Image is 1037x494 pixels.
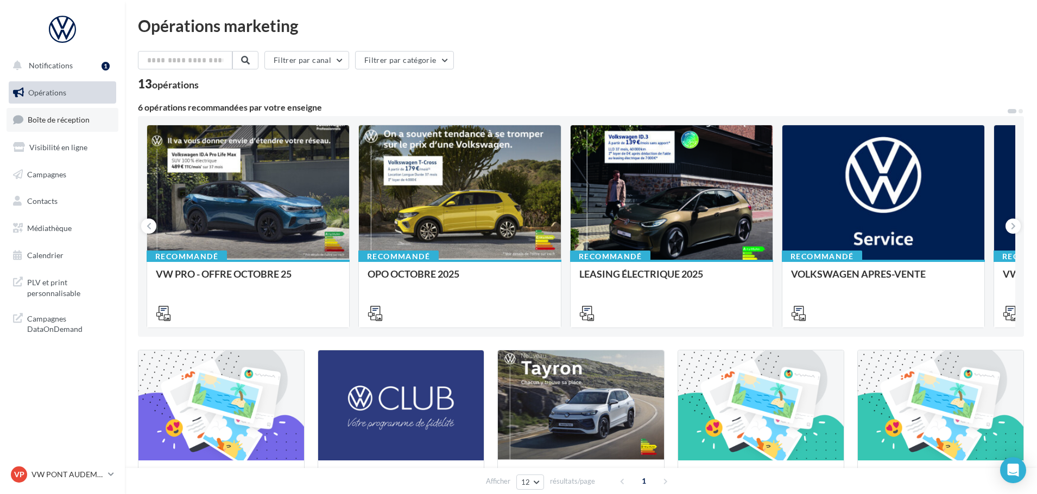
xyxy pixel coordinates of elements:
a: Médiathèque [7,217,118,240]
span: Visibilité en ligne [29,143,87,152]
a: Contacts [7,190,118,213]
span: Boîte de réception [28,115,90,124]
div: 6 opérations recommandées par votre enseigne [138,103,1007,112]
span: Afficher [486,476,510,486]
button: Filtrer par catégorie [355,51,454,69]
span: Médiathèque [27,223,72,233]
a: Boîte de réception [7,108,118,131]
span: Campagnes [27,169,66,178]
div: 1 [102,62,110,70]
span: Opérations [28,88,66,97]
div: Recommandé [570,251,650,262]
div: OPO OCTOBRE 2025 [368,268,552,290]
button: 12 [516,474,544,490]
div: VOLKSWAGEN APRES-VENTE [791,268,976,290]
a: Campagnes DataOnDemand [7,307,118,339]
div: 13 [138,78,199,90]
button: Filtrer par canal [264,51,349,69]
span: VP [14,469,24,480]
span: Notifications [29,61,73,70]
span: PLV et print personnalisable [27,275,112,298]
div: Opérations marketing [138,17,1024,34]
a: Campagnes [7,163,118,186]
a: Visibilité en ligne [7,136,118,159]
div: opérations [152,80,199,89]
span: 12 [521,478,530,486]
div: Recommandé [147,251,227,262]
a: PLV et print personnalisable [7,271,118,303]
span: Contacts [27,196,58,206]
div: Recommandé [782,251,862,262]
div: VW PRO - OFFRE OCTOBRE 25 [156,268,340,290]
span: Calendrier [27,251,64,260]
div: LEASING ÉLECTRIQUE 2025 [579,268,764,290]
span: Campagnes DataOnDemand [27,311,112,335]
div: Recommandé [358,251,439,262]
p: VW PONT AUDEMER [31,469,104,480]
a: Calendrier [7,244,118,267]
button: Notifications 1 [7,54,114,77]
a: Opérations [7,81,118,104]
span: résultats/page [550,476,595,486]
div: Open Intercom Messenger [1000,457,1026,483]
a: VP VW PONT AUDEMER [9,464,116,485]
span: 1 [635,472,653,490]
